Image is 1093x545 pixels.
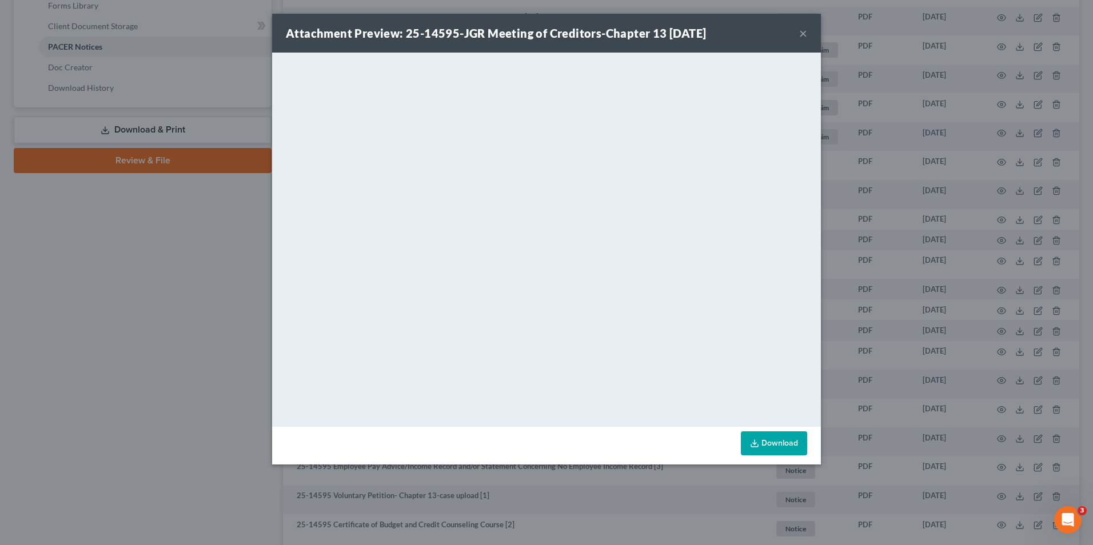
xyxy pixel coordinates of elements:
[272,53,821,424] iframe: <object ng-attr-data='[URL][DOMAIN_NAME]' type='application/pdf' width='100%' height='650px'></ob...
[799,26,807,40] button: ×
[1078,506,1087,515] span: 3
[286,26,706,40] strong: Attachment Preview: 25-14595-JGR Meeting of Creditors-Chapter 13 [DATE]
[741,431,807,455] a: Download
[1054,506,1082,534] iframe: Intercom live chat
